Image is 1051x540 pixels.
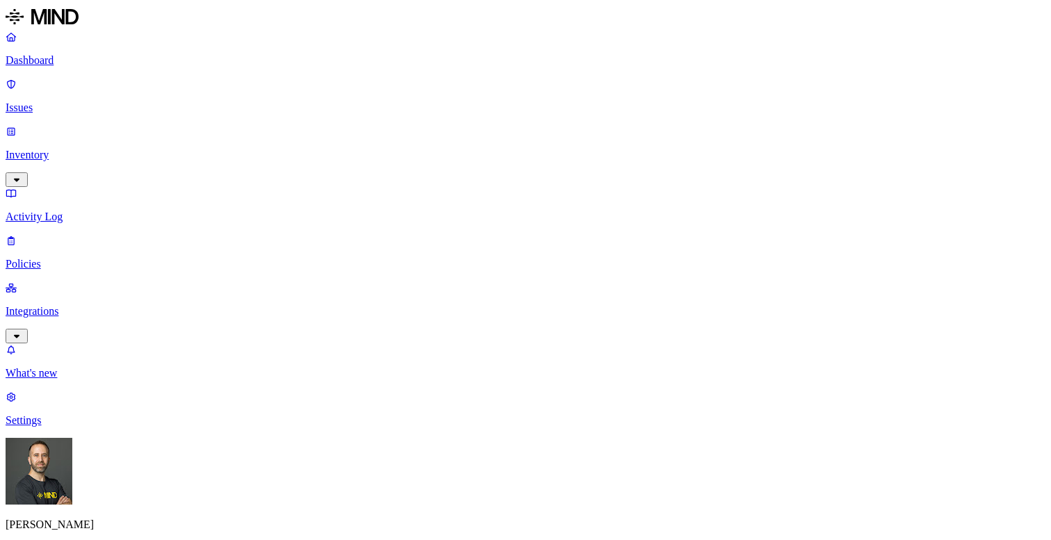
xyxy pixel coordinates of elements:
a: Integrations [6,281,1045,341]
p: Inventory [6,149,1045,161]
img: Tom Mayblum [6,438,72,505]
a: Activity Log [6,187,1045,223]
a: Settings [6,391,1045,427]
p: Activity Log [6,211,1045,223]
a: MIND [6,6,1045,31]
a: What's new [6,343,1045,379]
p: Dashboard [6,54,1045,67]
a: Issues [6,78,1045,114]
p: Issues [6,101,1045,114]
p: Policies [6,258,1045,270]
a: Dashboard [6,31,1045,67]
img: MIND [6,6,79,28]
p: Integrations [6,305,1045,318]
p: What's new [6,367,1045,379]
a: Policies [6,234,1045,270]
p: Settings [6,414,1045,427]
a: Inventory [6,125,1045,185]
